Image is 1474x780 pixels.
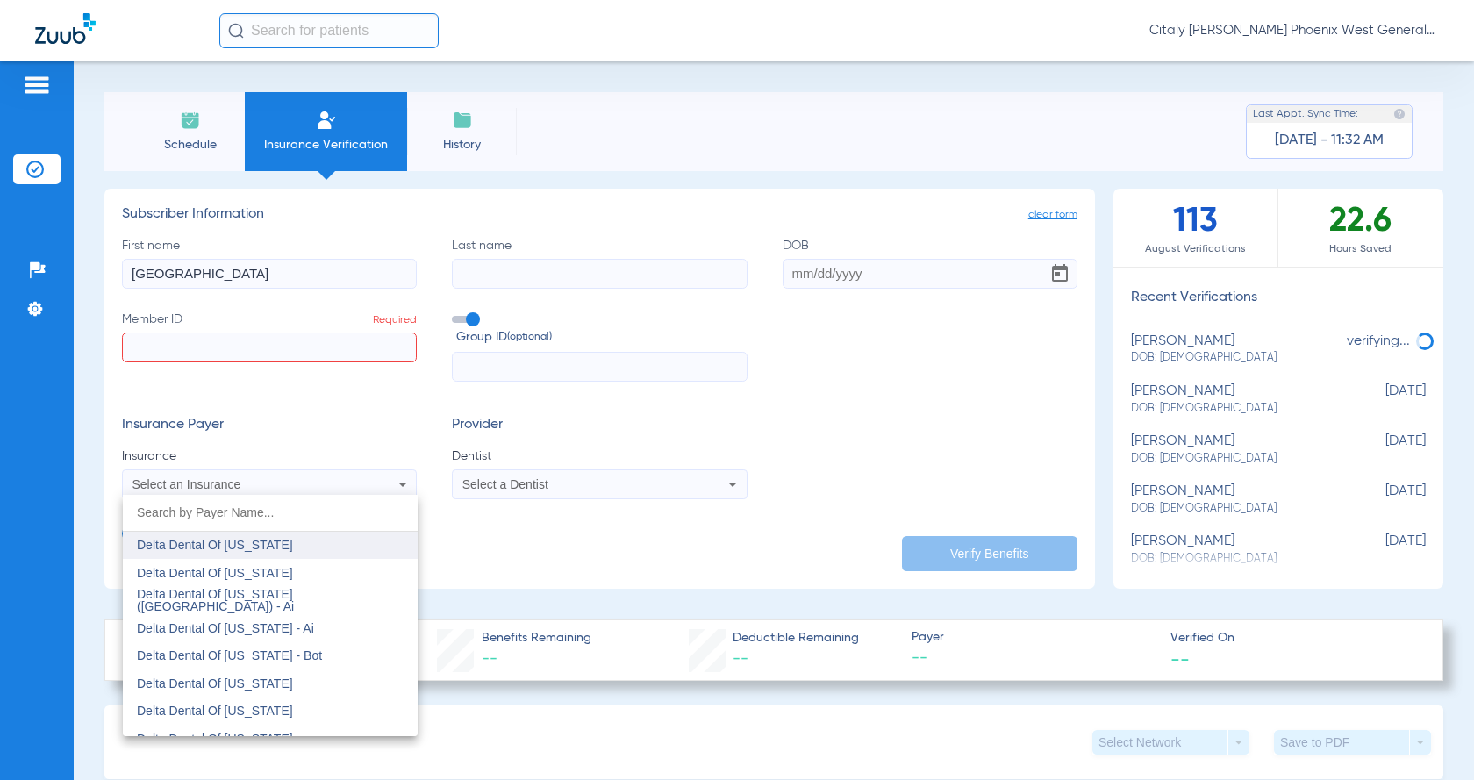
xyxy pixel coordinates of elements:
span: Delta Dental Of [US_STATE] [137,676,293,691]
span: Delta Dental Of [US_STATE] [137,732,293,746]
span: Delta Dental Of [US_STATE] [137,704,293,718]
span: Delta Dental Of [US_STATE] ([GEOGRAPHIC_DATA]) - Ai [137,587,294,613]
span: Delta Dental Of [US_STATE] - Bot [137,648,322,662]
input: dropdown search [123,495,418,531]
span: Delta Dental Of [US_STATE] [137,566,293,580]
span: Delta Dental Of [US_STATE] - Ai [137,621,314,635]
iframe: Chat Widget [1386,696,1474,780]
span: Delta Dental Of [US_STATE] [137,538,293,552]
